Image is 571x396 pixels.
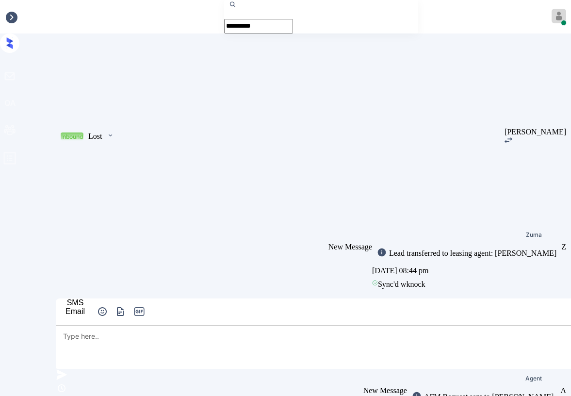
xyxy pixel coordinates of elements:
div: SMS [65,298,85,307]
div: Lost [88,132,102,141]
img: icon-zuma [114,306,127,317]
img: icon-zuma [107,131,114,140]
img: icon-zuma [505,137,512,143]
div: Inbound [61,133,83,140]
div: Z [561,243,566,251]
button: icon-zuma [114,306,128,317]
img: icon-zuma [56,382,67,394]
img: icon-zuma [97,306,108,317]
img: icon-zuma [377,247,387,257]
div: Email [65,307,85,316]
button: icon-zuma [96,306,109,317]
div: Inbox / [PERSON_NAME] [5,13,91,21]
div: Zuma [526,232,542,238]
div: Lead transferred to leasing agent: [PERSON_NAME] [387,249,556,258]
span: profile [3,151,16,168]
img: icon-zuma [56,369,67,380]
span: New Message [328,243,372,251]
div: [DATE] 08:44 pm [372,264,561,278]
div: [PERSON_NAME] [505,128,566,136]
div: Sync'd w knock [372,278,561,291]
img: avatar [552,9,566,23]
